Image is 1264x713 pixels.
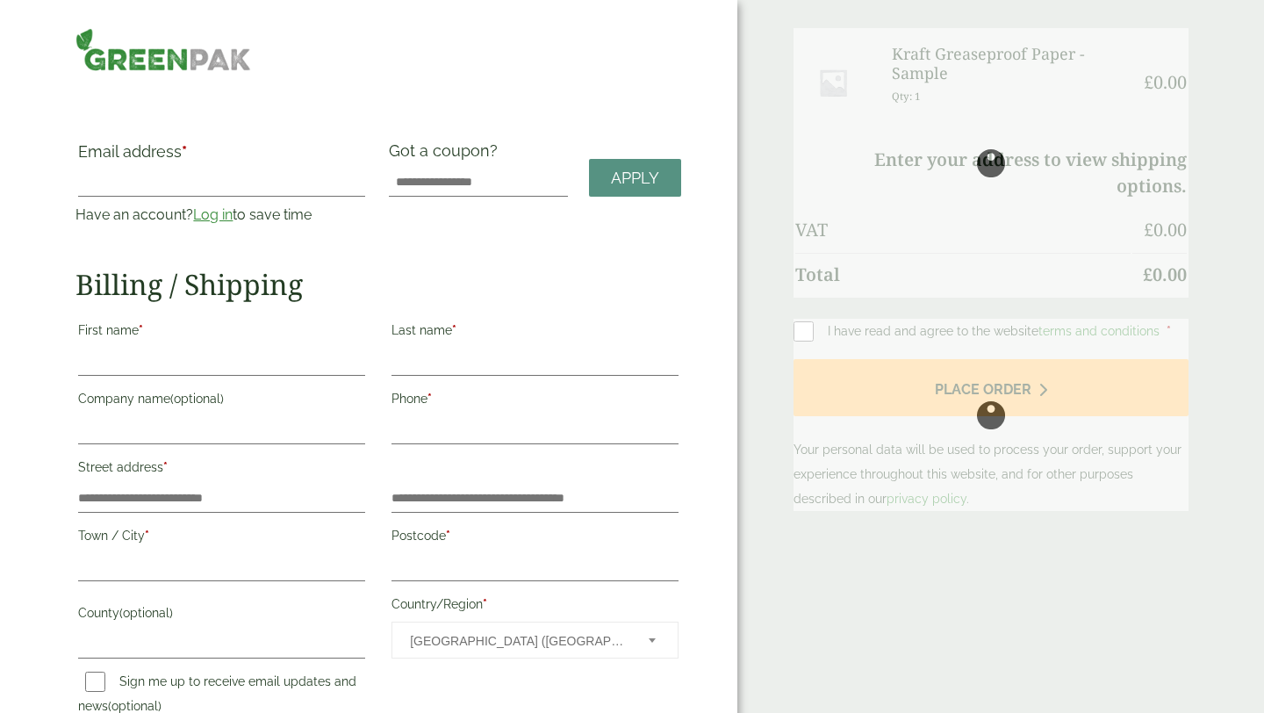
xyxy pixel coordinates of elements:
input: Sign me up to receive email updates and news(optional) [85,672,105,692]
label: Town / City [78,523,365,553]
img: GreenPak Supplies [75,28,251,71]
label: County [78,601,365,630]
span: (optional) [108,699,162,713]
a: Apply [589,159,681,197]
abbr: required [163,460,168,474]
span: (optional) [170,392,224,406]
abbr: required [446,529,450,543]
label: Email address [78,144,365,169]
abbr: required [182,142,187,161]
label: Street address [78,455,365,485]
abbr: required [483,597,487,611]
label: First name [78,318,365,348]
span: United Kingdom (UK) [410,623,625,659]
label: Phone [391,386,679,416]
abbr: required [452,323,456,337]
label: Postcode [391,523,679,553]
abbr: required [139,323,143,337]
label: Company name [78,386,365,416]
label: Country/Region [391,592,679,622]
a: Log in [193,206,233,223]
abbr: required [427,392,432,406]
span: (optional) [119,606,173,620]
span: Apply [611,169,659,188]
label: Got a coupon? [389,141,505,169]
p: Have an account? to save time [75,205,368,226]
label: Last name [391,318,679,348]
span: Country/Region [391,622,679,659]
abbr: required [145,529,149,543]
h2: Billing / Shipping [75,268,681,301]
